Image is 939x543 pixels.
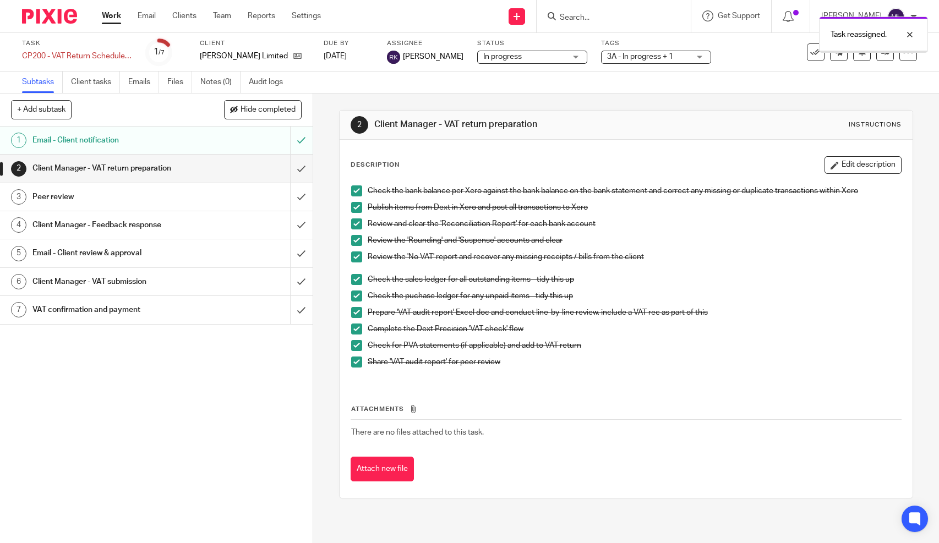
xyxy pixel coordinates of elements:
[200,72,241,93] a: Notes (0)
[11,133,26,148] div: 1
[607,53,673,61] span: 3A - In progress + 1
[11,189,26,205] div: 3
[71,72,120,93] a: Client tasks
[324,39,373,48] label: Due by
[368,274,901,285] p: Check the sales ledger for all outstanding items - tidy this up
[154,46,165,58] div: 1
[167,72,192,93] a: Files
[32,301,197,318] h1: VAT confirmation and payment
[292,10,321,21] a: Settings
[102,10,121,21] a: Work
[22,39,132,48] label: Task
[159,50,165,56] small: /7
[11,217,26,233] div: 4
[200,51,288,62] p: [PERSON_NAME] Limited
[22,51,132,62] div: CP200 - VAT Return Schedule 2 - Feb/May/Aug/Nov
[368,202,901,213] p: Publish items from Dext in Xero and post all transactions to Xero
[368,340,901,351] p: Check for PVA statements (if applicable) and add to VAT return
[368,218,901,229] p: Review and clear the 'Reconciliation Report' for each bank account
[387,39,463,48] label: Assignee
[249,72,291,93] a: Audit logs
[374,119,649,130] h1: Client Manager - VAT return preparation
[825,156,902,174] button: Edit description
[368,290,901,301] p: Check the puchase ledger for any unpaid items - tidy this up
[368,235,901,246] p: Review the 'Rounding' and 'Suspense' accounts and clear
[368,251,901,262] p: Review the 'No VAT' report and recover any missing receipts / bills from the client
[483,53,522,61] span: In progress
[368,323,901,334] p: Complete the Dext Precision 'VAT check' flow
[887,8,905,25] img: svg%3E
[22,9,77,24] img: Pixie
[368,307,901,318] p: Prepare 'VAT audit report' Excel doc and conduct line-by-line review, include a VAT rec as part o...
[351,161,400,169] p: Description
[351,457,414,481] button: Attach new file
[831,29,887,40] p: Task reassigned.
[368,356,901,368] p: Share 'VAT audit report' for peer review
[138,10,156,21] a: Email
[172,10,196,21] a: Clients
[32,160,197,177] h1: Client Manager - VAT return preparation
[11,246,26,261] div: 5
[224,100,302,119] button: Hide completed
[387,51,400,64] img: svg%3E
[11,274,26,289] div: 6
[32,273,197,290] h1: Client Manager - VAT submission
[351,429,484,436] span: There are no files attached to this task.
[32,132,197,149] h1: Email - Client notification
[32,189,197,205] h1: Peer review
[11,161,26,177] div: 2
[11,302,26,317] div: 7
[128,72,159,93] a: Emails
[368,185,901,196] p: Check the bank balance per Xero against the bank balance on the bank statement and correct any mi...
[351,116,368,134] div: 2
[32,245,197,261] h1: Email - Client review & approval
[351,406,404,412] span: Attachments
[32,217,197,233] h1: Client Manager - Feedback response
[403,51,463,62] span: [PERSON_NAME]
[248,10,275,21] a: Reports
[11,100,72,119] button: + Add subtask
[849,120,902,129] div: Instructions
[213,10,231,21] a: Team
[241,106,296,114] span: Hide completed
[22,72,63,93] a: Subtasks
[324,52,347,60] span: [DATE]
[200,39,310,48] label: Client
